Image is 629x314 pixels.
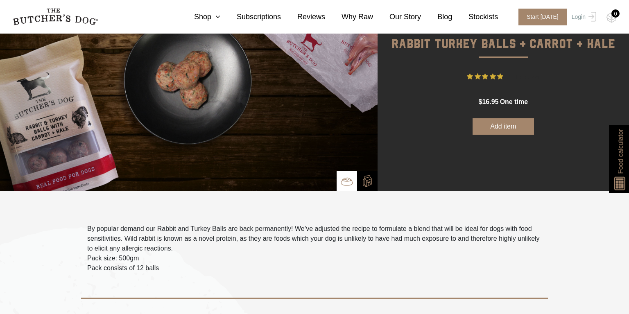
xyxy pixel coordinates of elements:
a: Subscriptions [220,11,281,23]
p: Pack consists of 12 balls [87,263,542,273]
button: Add item [473,118,534,135]
span: $ [478,98,482,105]
span: 25 Reviews [507,70,539,83]
a: Our Story [373,11,421,23]
span: Food calculator [615,129,625,174]
a: Blog [421,11,452,23]
span: one time [500,98,528,105]
a: Start [DATE] [510,9,570,25]
a: Stockists [452,11,498,23]
a: Shop [178,11,220,23]
div: 0 [611,9,620,18]
span: By popular demand our Rabbit and Turkey Balls are back permanently! We’ve adjusted the recipe to ... [87,225,540,252]
span: Start [DATE] [518,9,567,25]
img: TBD_Build-A-Box-2.png [361,175,373,187]
span: 16.95 [482,98,498,105]
img: TBD_Bowl.png [341,175,353,187]
img: TBD_Cart-Empty.png [606,12,617,23]
a: Login [570,9,596,25]
a: Reviews [281,11,325,23]
p: Pack size: 500gm [87,253,542,263]
a: Why Raw [325,11,373,23]
button: Rated 5 out of 5 stars from 25 reviews. Jump to reviews. [467,70,539,83]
